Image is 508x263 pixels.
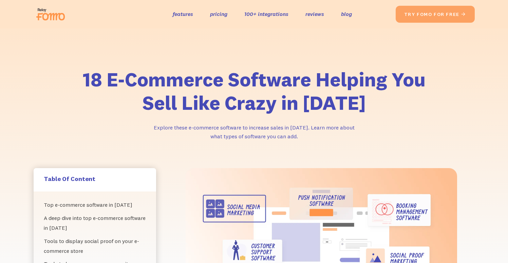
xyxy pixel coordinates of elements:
a: reviews [305,9,324,19]
h1: 18 E-Commerce Software Helping You Sell Like Crazy in [DATE] [81,68,427,115]
a: A deep dive into top e-commerce software in [DATE] [44,211,146,235]
h5: Table Of Content [44,175,146,183]
a: 100+ integrations [244,9,288,19]
a: Top e-commerce software in [DATE] [44,198,146,211]
a: features [173,9,193,19]
a: Tools to display social proof on your e-commerce store [44,235,146,258]
p: Explore these e-commerce software to increase sales in [DATE]. Learn more about what types of sof... [152,123,356,141]
a: try fomo for free [396,6,475,23]
span:  [461,11,466,17]
a: pricing [210,9,227,19]
a: blog [341,9,352,19]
